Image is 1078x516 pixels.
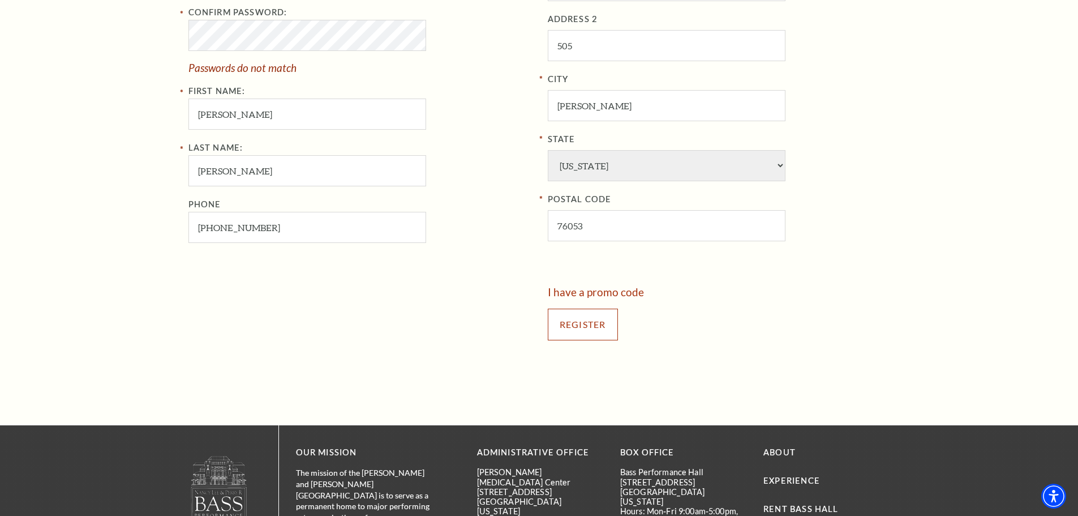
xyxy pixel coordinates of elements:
[763,476,820,485] a: Experience
[763,504,838,514] a: Rent Bass Hall
[548,30,785,61] input: ADDRESS 2
[548,12,890,27] label: ADDRESS 2
[477,446,603,460] p: Administrative Office
[477,487,603,497] p: [STREET_ADDRESS]
[477,467,603,487] p: [PERSON_NAME][MEDICAL_DATA] Center
[188,7,287,17] label: Confirm Password:
[1041,484,1066,509] div: Accessibility Menu
[188,199,221,209] label: Phone
[548,193,890,207] label: POSTAL CODE
[620,446,746,460] p: BOX OFFICE
[188,61,297,74] span: Passwords do not match
[188,143,243,152] label: Last Name:
[548,309,618,340] input: Submit button
[548,90,785,121] input: City
[296,446,437,460] p: OUR MISSION
[188,86,246,96] label: First Name:
[620,487,746,507] p: [GEOGRAPHIC_DATA][US_STATE]
[620,467,746,477] p: Bass Performance Hall
[548,133,890,147] label: State
[548,285,644,298] a: I have a promo code
[763,447,796,457] a: About
[620,477,746,487] p: [STREET_ADDRESS]
[548,210,785,241] input: POSTAL CODE
[548,73,890,87] label: City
